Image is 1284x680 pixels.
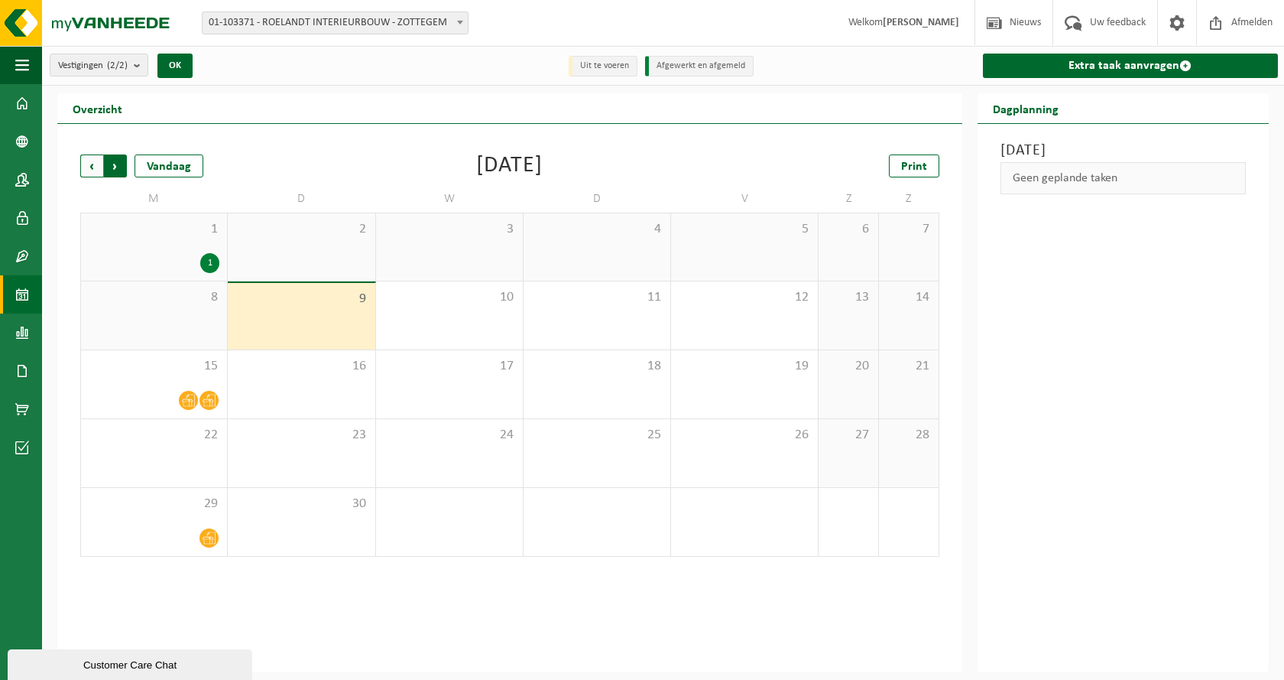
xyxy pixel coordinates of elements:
strong: [PERSON_NAME] [883,17,959,28]
span: 2 [235,221,367,238]
h2: Overzicht [57,93,138,123]
div: Vandaag [135,155,203,177]
td: W [376,185,524,213]
span: 01-103371 - ROELANDT INTERIEURBOUW - ZOTTEGEM [203,12,468,34]
span: 27 [826,427,871,444]
span: 01-103371 - ROELANDT INTERIEURBOUW - ZOTTEGEM [202,11,469,34]
td: D [524,185,671,213]
div: Geen geplande taken [1000,162,1246,194]
span: 24 [384,427,515,444]
span: 15 [89,358,219,375]
span: 4 [531,221,663,238]
span: 11 [531,289,663,306]
span: 18 [531,358,663,375]
span: 26 [679,427,810,444]
li: Uit te voeren [569,56,637,76]
span: 30 [235,496,367,512]
span: 6 [826,221,871,238]
span: 20 [826,358,871,375]
span: 22 [89,427,219,444]
div: 1 [200,253,219,273]
span: 17 [384,358,515,375]
span: 23 [235,427,367,444]
span: 12 [679,289,810,306]
span: 14 [887,289,931,306]
span: Vestigingen [58,54,128,77]
h2: Dagplanning [978,93,1074,123]
td: Z [819,185,879,213]
a: Print [889,155,939,177]
a: Extra taak aanvragen [983,54,1278,78]
span: 29 [89,496,219,512]
span: 13 [826,289,871,306]
span: Print [901,161,927,173]
span: 3 [384,221,515,238]
span: 28 [887,427,931,444]
button: OK [157,54,193,78]
button: Vestigingen(2/2) [50,54,148,76]
li: Afgewerkt en afgemeld [645,56,754,76]
span: 7 [887,221,931,238]
span: Vorige [80,155,103,177]
span: 8 [89,289,219,306]
count: (2/2) [107,60,128,70]
td: Z [879,185,939,213]
iframe: chat widget [8,646,255,680]
h3: [DATE] [1000,139,1246,162]
span: 10 [384,289,515,306]
div: [DATE] [476,155,543,177]
td: M [80,185,228,213]
span: Volgende [104,155,127,177]
td: V [671,185,819,213]
td: D [228,185,375,213]
span: 21 [887,358,931,375]
span: 19 [679,358,810,375]
span: 5 [679,221,810,238]
span: 9 [235,291,367,307]
span: 25 [531,427,663,444]
span: 1 [89,221,219,238]
span: 16 [235,358,367,375]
